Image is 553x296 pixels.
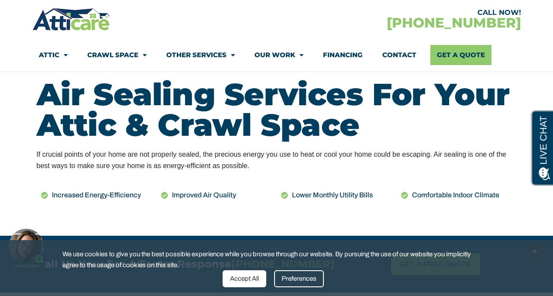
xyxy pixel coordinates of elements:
iframe: Chat Invitation [4,204,144,270]
a: Financing [323,45,363,65]
div: If crucial points of your home are not properly sealed, the precious energy you use to heat or co... [37,149,517,172]
a: Get A Quote [430,45,491,65]
div: CALL NOW! [277,9,521,16]
a: Other Services [166,45,235,65]
a: Attic [39,45,68,65]
span: Lower Monthly Utility Bills [290,189,373,201]
div: Accept All [223,270,266,287]
h2: Air Sealing Services For Your Attic & Crawl Space [37,79,517,140]
span: We use cookies to give you the best possible experience while you browse through our website. By ... [62,249,484,270]
span: Comfortable Indoor Climate [410,189,499,201]
nav: Menu [39,45,515,65]
span: Opens a chat window [21,7,70,18]
div: Preferences [274,270,324,287]
a: Our Work [254,45,303,65]
a: Crawl Space [87,45,147,65]
span: Improved Air Quality [170,189,236,201]
a: Contact [382,45,416,65]
span: Increased Energy-Efficiency [50,189,141,201]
